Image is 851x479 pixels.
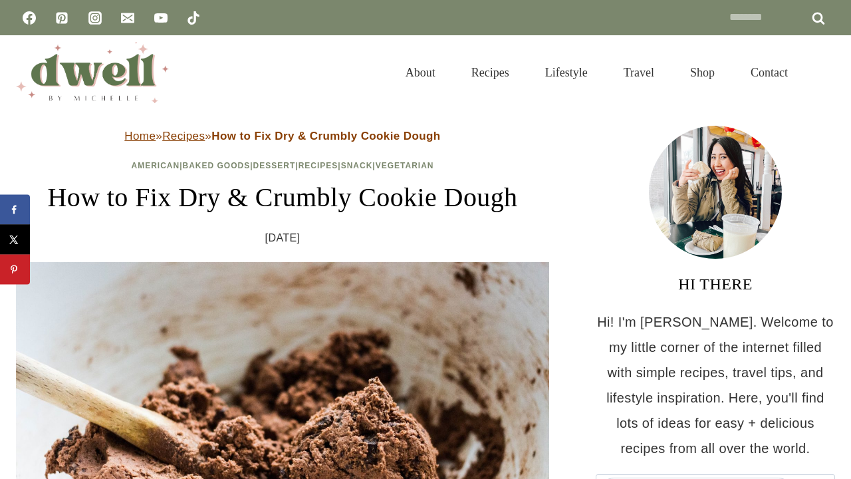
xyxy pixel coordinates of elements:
[812,61,835,84] button: View Search Form
[162,130,205,142] a: Recipes
[124,130,156,142] a: Home
[183,161,251,170] a: Baked Goods
[16,178,549,218] h1: How to Fix Dry & Crumbly Cookie Dough
[211,130,440,142] strong: How to Fix Dry & Crumbly Cookie Dough
[82,5,108,31] a: Instagram
[388,49,453,96] a: About
[596,309,835,461] p: Hi! I'm [PERSON_NAME]. Welcome to my little corner of the internet filled with simple recipes, tr...
[148,5,174,31] a: YouTube
[132,161,180,170] a: American
[265,228,301,248] time: [DATE]
[596,272,835,296] h3: HI THERE
[253,161,296,170] a: Dessert
[672,49,733,96] a: Shop
[376,161,434,170] a: Vegetarian
[733,49,806,96] a: Contact
[132,161,434,170] span: | | | | |
[606,49,672,96] a: Travel
[49,5,75,31] a: Pinterest
[124,130,440,142] span: » »
[341,161,373,170] a: Snack
[114,5,141,31] a: Email
[388,49,806,96] nav: Primary Navigation
[527,49,606,96] a: Lifestyle
[16,42,169,103] img: DWELL by michelle
[16,5,43,31] a: Facebook
[453,49,527,96] a: Recipes
[299,161,338,170] a: Recipes
[180,5,207,31] a: TikTok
